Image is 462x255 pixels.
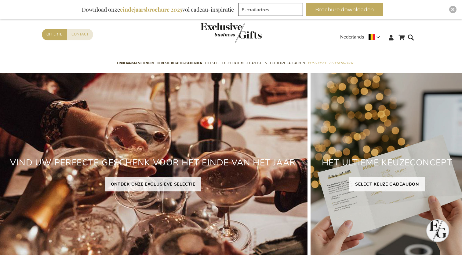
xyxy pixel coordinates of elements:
span: Select Keuze Cadeaubon [265,60,305,66]
span: Eindejaarsgeschenken [117,60,154,66]
div: Nederlands [340,34,384,41]
a: store logo [201,23,231,43]
img: Close [451,8,455,11]
span: Gelegenheden [329,60,353,66]
a: Offerte [42,29,67,40]
span: Per Budget [308,60,326,66]
span: Corporate Merchandise [222,60,262,66]
div: Close [449,6,457,13]
button: Brochure downloaden [306,3,383,16]
span: Nederlands [340,34,364,41]
div: Download onze vol cadeau-inspiratie [79,3,237,16]
b: eindejaarsbrochure 2025 [120,6,182,13]
a: ONTDEK ONZE EXCLUSIEVE SELECTIE [105,177,202,191]
a: Contact [67,29,93,40]
span: Gift Sets [205,60,219,66]
form: marketing offers and promotions [238,3,305,18]
input: E-mailadres [238,3,303,16]
img: Exclusive Business gifts logo [201,23,262,43]
a: SELECT KEUZE CADEAUBON [349,177,425,191]
span: 50 beste relatiegeschenken [157,60,202,66]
